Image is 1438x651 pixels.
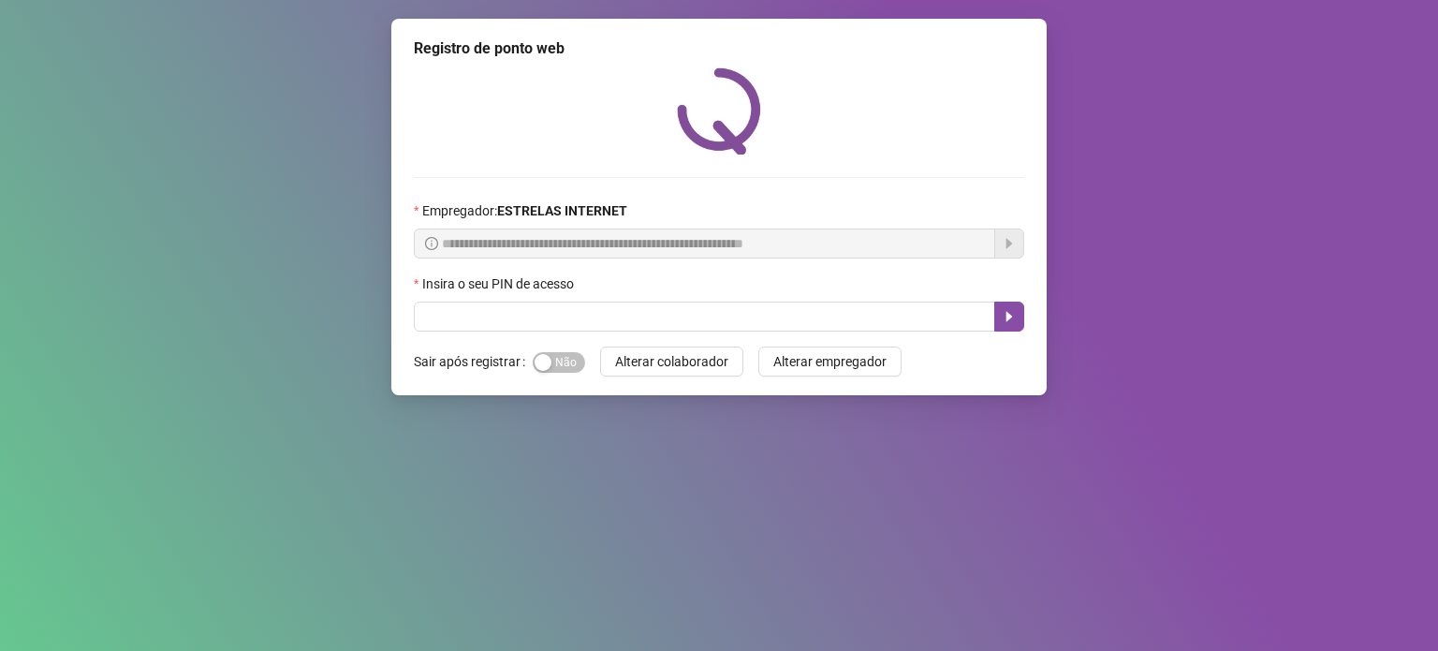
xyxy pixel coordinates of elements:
[615,351,728,372] span: Alterar colaborador
[422,200,627,221] span: Empregador :
[425,237,438,250] span: info-circle
[600,347,743,377] button: Alterar colaborador
[497,203,627,218] strong: ESTRELAS INTERNET
[1002,309,1017,324] span: caret-right
[773,351,887,372] span: Alterar empregador
[414,274,586,294] label: Insira o seu PIN de acesso
[414,347,533,377] label: Sair após registrar
[758,347,902,377] button: Alterar empregador
[677,67,761,155] img: QRPoint
[414,37,1024,60] div: Registro de ponto web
